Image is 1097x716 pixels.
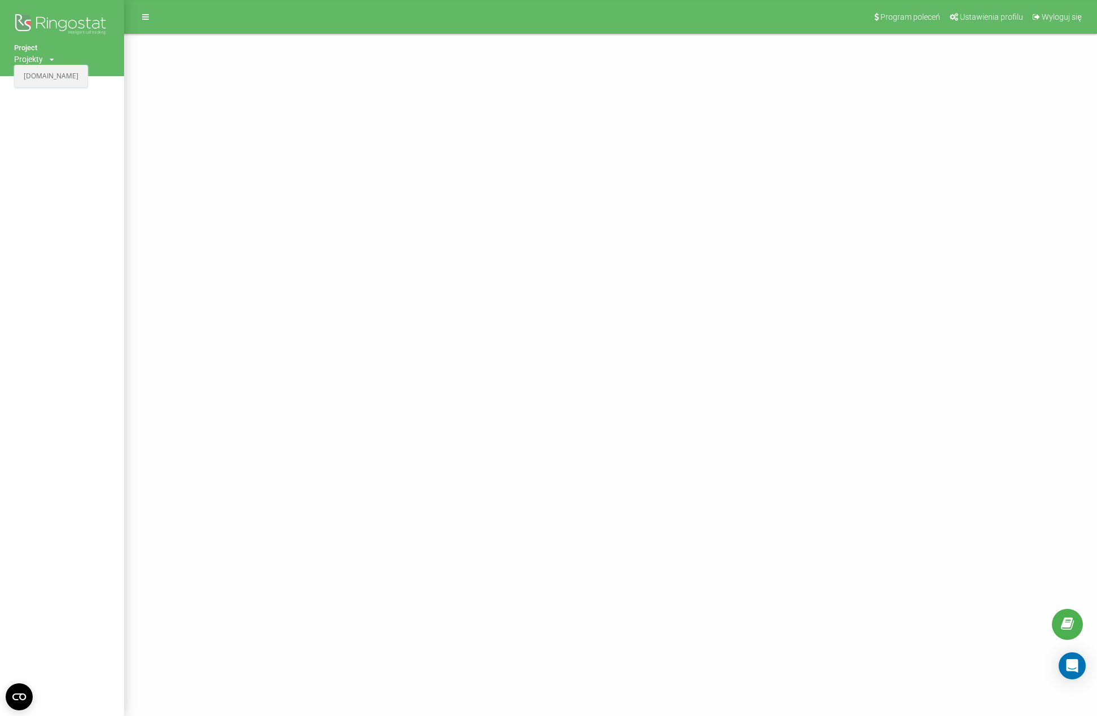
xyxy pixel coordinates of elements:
span: Ustawienia profilu [960,12,1023,21]
img: Ringostat logo [14,11,110,39]
span: Program poleceń [880,12,940,21]
div: Open Intercom Messenger [1059,652,1086,679]
span: Wyloguj się [1042,12,1082,21]
a: [DOMAIN_NAME] [24,72,78,81]
div: Projekty [14,54,43,65]
button: Open CMP widget [6,683,33,710]
a: Project [14,42,110,54]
